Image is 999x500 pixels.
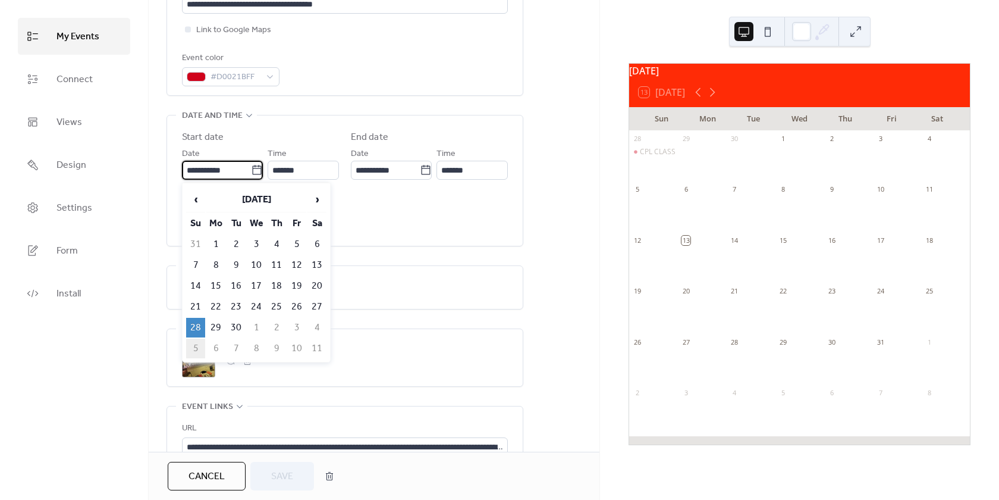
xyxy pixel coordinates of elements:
[56,70,93,89] span: Connect
[227,276,246,296] td: 16
[633,337,642,346] div: 26
[915,107,960,131] div: Sat
[925,388,934,397] div: 8
[779,388,788,397] div: 5
[182,421,505,436] div: URL
[187,187,205,211] span: ‹
[681,388,690,397] div: 3
[287,276,306,296] td: 19
[227,318,246,337] td: 30
[227,339,246,358] td: 7
[247,318,266,337] td: 1
[307,276,326,296] td: 20
[307,235,326,254] td: 6
[681,185,690,194] div: 6
[206,235,225,254] td: 1
[267,276,286,296] td: 18
[186,297,205,317] td: 21
[629,64,970,78] div: [DATE]
[186,339,205,358] td: 5
[730,185,739,194] div: 7
[307,297,326,317] td: 27
[876,287,885,296] div: 24
[182,400,233,414] span: Event links
[925,236,934,245] div: 18
[876,185,885,194] div: 10
[308,187,326,211] span: ›
[56,199,92,218] span: Settings
[779,236,788,245] div: 15
[206,318,225,337] td: 29
[925,135,934,143] div: 4
[925,337,934,346] div: 1
[227,235,246,254] td: 2
[18,275,130,312] a: Install
[287,297,306,317] td: 26
[779,287,788,296] div: 22
[247,276,266,296] td: 17
[56,27,99,46] span: My Events
[876,388,885,397] div: 7
[730,236,739,245] div: 14
[827,388,836,397] div: 6
[684,107,730,131] div: Mon
[247,339,266,358] td: 8
[182,147,200,161] span: Date
[827,236,836,245] div: 16
[196,23,271,37] span: Link to Google Maps
[56,156,86,175] span: Design
[633,287,642,296] div: 19
[18,104,130,140] a: Views
[822,107,868,131] div: Thu
[681,236,690,245] div: 13
[351,147,369,161] span: Date
[681,337,690,346] div: 27
[876,135,885,143] div: 3
[827,337,836,346] div: 30
[267,339,286,358] td: 9
[307,339,326,358] td: 11
[18,189,130,226] a: Settings
[868,107,914,131] div: Fri
[640,147,676,157] div: CPL CLASS
[267,214,286,233] th: Th
[730,135,739,143] div: 30
[189,470,225,484] span: Cancel
[633,388,642,397] div: 2
[779,135,788,143] div: 1
[168,462,246,490] button: Cancel
[186,235,205,254] td: 31
[182,109,243,123] span: Date and time
[633,185,642,194] div: 5
[925,287,934,296] div: 25
[876,337,885,346] div: 31
[182,51,277,65] div: Event color
[287,255,306,275] td: 12
[307,318,326,337] td: 4
[18,146,130,183] a: Design
[925,185,934,194] div: 11
[681,135,690,143] div: 29
[267,255,286,275] td: 11
[18,18,130,55] a: My Events
[206,276,225,296] td: 15
[267,297,286,317] td: 25
[268,147,287,161] span: Time
[227,255,246,275] td: 9
[267,235,286,254] td: 4
[307,214,326,233] th: Sa
[186,276,205,296] td: 14
[247,214,266,233] th: We
[730,287,739,296] div: 21
[211,70,260,85] span: #D0021BFF
[206,339,225,358] td: 6
[267,318,286,337] td: 2
[182,130,224,145] div: Start date
[56,242,78,261] span: Form
[730,388,739,397] div: 4
[186,214,205,233] th: Su
[206,255,225,275] td: 8
[287,214,306,233] th: Fr
[827,185,836,194] div: 9
[681,287,690,296] div: 20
